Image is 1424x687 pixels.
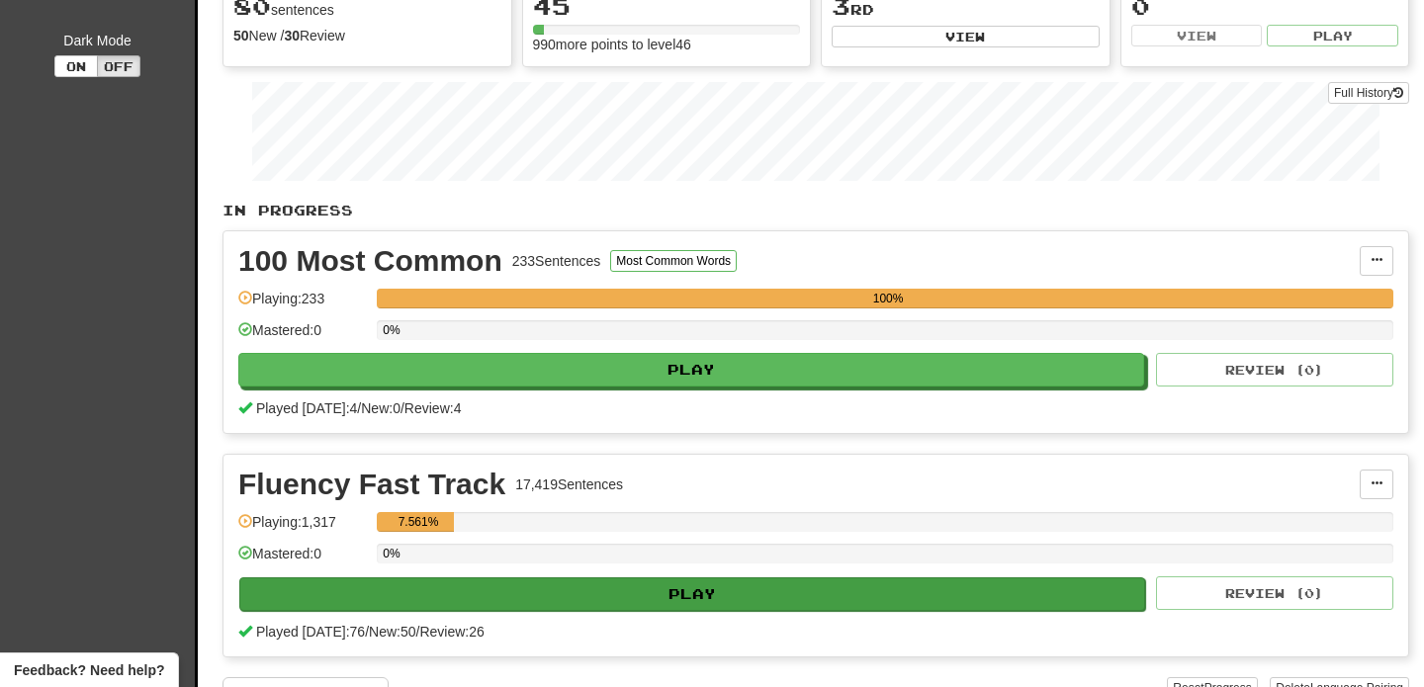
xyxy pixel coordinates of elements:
div: Dark Mode [15,31,180,50]
div: New / Review [233,26,501,45]
strong: 30 [284,28,300,43]
button: View [1131,25,1263,46]
div: 17,419 Sentences [515,474,623,494]
span: / [365,624,369,640]
div: Playing: 1,317 [238,512,367,545]
button: Play [1267,25,1398,46]
button: Play [239,577,1145,611]
span: New: 0 [361,400,400,416]
span: / [416,624,420,640]
div: Fluency Fast Track [238,470,505,499]
button: Play [238,353,1144,386]
button: On [54,55,98,77]
button: Off [97,55,140,77]
span: Open feedback widget [14,660,164,680]
div: 7.561% [383,512,453,532]
div: 100 Most Common [238,246,502,276]
div: Playing: 233 [238,289,367,321]
span: Review: 26 [419,624,484,640]
button: Review (0) [1156,353,1393,386]
span: / [357,400,361,416]
button: Review (0) [1156,576,1393,610]
div: 233 Sentences [512,251,601,271]
div: Mastered: 0 [238,544,367,576]
strong: 50 [233,28,249,43]
p: In Progress [222,201,1409,220]
div: 990 more points to level 46 [533,35,801,54]
div: 100% [383,289,1393,308]
a: Full History [1328,82,1409,104]
button: View [832,26,1100,47]
button: Most Common Words [610,250,737,272]
span: New: 50 [369,624,415,640]
span: Review: 4 [404,400,462,416]
span: / [400,400,404,416]
span: Played [DATE]: 76 [256,624,365,640]
div: Mastered: 0 [238,320,367,353]
span: Played [DATE]: 4 [256,400,357,416]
